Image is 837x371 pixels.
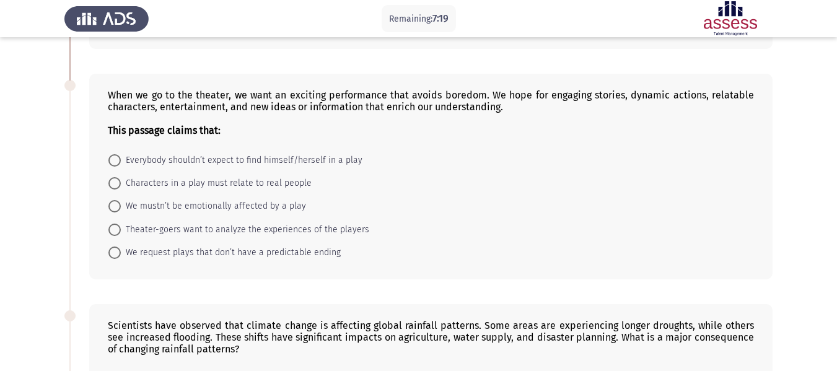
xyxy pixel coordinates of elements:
div: Scientists have observed that climate change is affecting global rainfall patterns. Some areas ar... [108,320,754,355]
p: Remaining: [389,11,449,27]
span: 7:19 [432,12,449,24]
span: Everybody shouldn’t expect to find himself/herself in a play [121,153,362,168]
b: This passage claims that: [108,124,221,136]
span: Characters in a play must relate to real people [121,176,312,191]
span: Theater-goers want to analyze the experiences of the players [121,222,369,237]
img: Assess Talent Management logo [64,1,149,36]
div: When we go to the theater, we want an exciting performance that avoids boredom. We hope for engag... [108,89,754,136]
span: We mustn’t be emotionally affected by a play [121,199,306,214]
span: We request plays that don’t have a predictable ending [121,245,341,260]
img: Assessment logo of ASSESS English Language Assessment (3 Module) (Ba - IB) [688,1,773,36]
